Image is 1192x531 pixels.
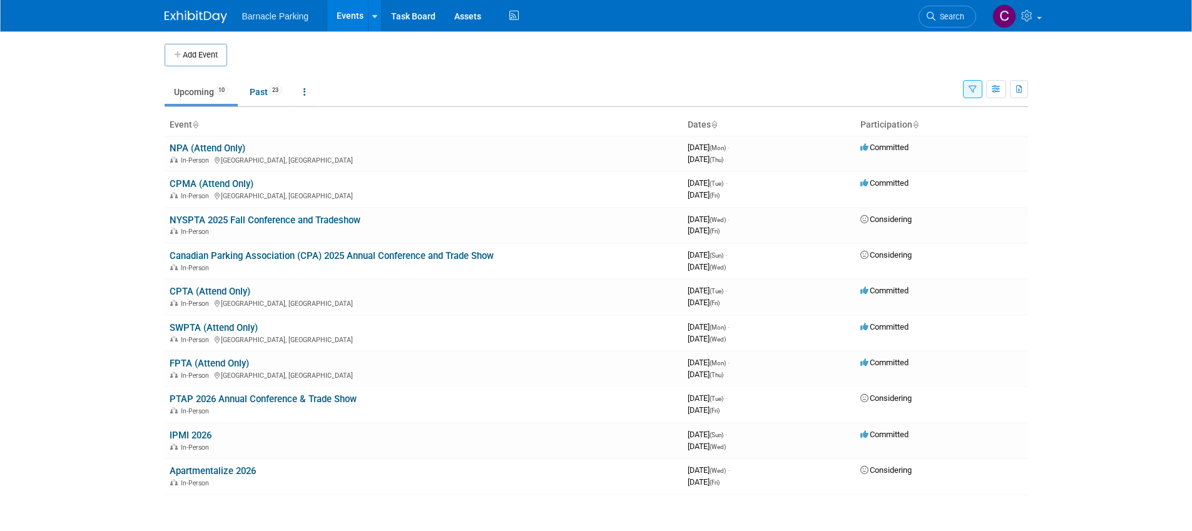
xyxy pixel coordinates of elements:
[170,430,211,441] a: IPMI 2026
[181,264,213,272] span: In-Person
[725,178,727,188] span: -
[170,192,178,198] img: In-Person Event
[181,156,213,164] span: In-Person
[688,322,730,331] span: [DATE]
[710,372,723,378] span: (Thu)
[710,479,720,486] span: (Fri)
[860,250,912,260] span: Considering
[170,370,678,380] div: [GEOGRAPHIC_DATA], [GEOGRAPHIC_DATA]
[181,228,213,236] span: In-Person
[688,465,730,475] span: [DATE]
[688,143,730,152] span: [DATE]
[860,393,912,403] span: Considering
[683,114,855,136] th: Dates
[215,86,228,95] span: 10
[710,216,726,223] span: (Wed)
[688,477,720,487] span: [DATE]
[860,322,909,331] span: Committed
[860,286,909,295] span: Committed
[710,264,726,271] span: (Wed)
[860,178,909,188] span: Committed
[710,156,723,163] span: (Thu)
[688,250,727,260] span: [DATE]
[728,143,730,152] span: -
[181,192,213,200] span: In-Person
[181,407,213,415] span: In-Person
[688,215,730,224] span: [DATE]
[165,80,238,104] a: Upcoming10
[725,430,727,439] span: -
[170,479,178,485] img: In-Person Event
[170,286,250,297] a: CPTA (Attend Only)
[181,443,213,452] span: In-Person
[710,144,726,151] span: (Mon)
[912,119,919,129] a: Sort by Participation Type
[170,190,678,200] div: [GEOGRAPHIC_DATA], [GEOGRAPHIC_DATA]
[710,228,720,235] span: (Fri)
[688,405,720,415] span: [DATE]
[710,467,726,474] span: (Wed)
[192,119,198,129] a: Sort by Event Name
[710,336,726,343] span: (Wed)
[170,156,178,163] img: In-Person Event
[860,215,912,224] span: Considering
[728,358,730,367] span: -
[711,119,717,129] a: Sort by Start Date
[688,226,720,235] span: [DATE]
[170,154,678,164] div: [GEOGRAPHIC_DATA], [GEOGRAPHIC_DATA]
[935,12,964,21] span: Search
[688,393,727,403] span: [DATE]
[725,393,727,403] span: -
[170,465,256,477] a: Apartmentalize 2026
[170,372,178,378] img: In-Person Event
[181,300,213,308] span: In-Person
[725,286,727,295] span: -
[165,44,227,66] button: Add Event
[170,300,178,306] img: In-Person Event
[710,252,723,259] span: (Sun)
[688,358,730,367] span: [DATE]
[688,370,723,379] span: [DATE]
[268,86,282,95] span: 23
[688,442,726,451] span: [DATE]
[710,407,720,414] span: (Fri)
[181,372,213,380] span: In-Person
[860,465,912,475] span: Considering
[710,300,720,306] span: (Fri)
[181,336,213,344] span: In-Person
[860,143,909,152] span: Committed
[860,358,909,367] span: Committed
[181,479,213,487] span: In-Person
[919,6,976,28] a: Search
[688,298,720,307] span: [DATE]
[170,228,178,234] img: In-Person Event
[710,288,723,295] span: (Tue)
[170,178,253,190] a: CPMA (Attend Only)
[688,178,727,188] span: [DATE]
[170,264,178,270] img: In-Person Event
[728,322,730,331] span: -
[688,190,720,200] span: [DATE]
[170,334,678,344] div: [GEOGRAPHIC_DATA], [GEOGRAPHIC_DATA]
[710,443,726,450] span: (Wed)
[688,286,727,295] span: [DATE]
[725,250,727,260] span: -
[710,192,720,199] span: (Fri)
[170,443,178,450] img: In-Person Event
[165,114,683,136] th: Event
[710,360,726,367] span: (Mon)
[688,154,723,164] span: [DATE]
[710,432,723,438] span: (Sun)
[170,250,494,261] a: Canadian Parking Association (CPA) 2025 Annual Conference and Trade Show
[165,11,227,23] img: ExhibitDay
[860,430,909,439] span: Committed
[710,180,723,187] span: (Tue)
[688,430,727,439] span: [DATE]
[170,322,258,333] a: SWPTA (Attend Only)
[170,393,357,405] a: PTAP 2026 Annual Conference & Trade Show
[855,114,1028,136] th: Participation
[170,298,678,308] div: [GEOGRAPHIC_DATA], [GEOGRAPHIC_DATA]
[240,80,292,104] a: Past23
[170,358,249,369] a: FPTA (Attend Only)
[992,4,1016,28] img: Courtney Daniel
